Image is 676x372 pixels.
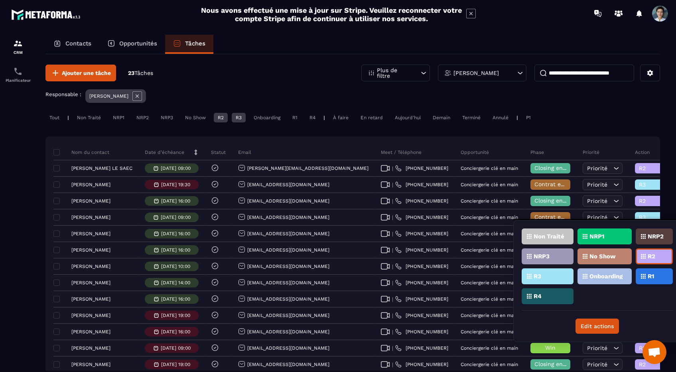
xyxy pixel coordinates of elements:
[589,274,623,279] p: Onboarding
[71,215,110,220] p: [PERSON_NAME]
[132,113,153,122] div: NRP2
[534,197,580,204] span: Closing en cours
[395,247,448,253] a: [PHONE_NUMBER]
[214,113,228,122] div: R2
[391,113,425,122] div: Aujourd'hui
[583,149,599,155] p: Priorité
[161,313,190,318] p: [DATE] 19:00
[232,113,246,122] div: R3
[461,362,518,367] p: Conciergerie clé en main
[395,312,448,319] a: [PHONE_NUMBER]
[71,345,110,351] p: [PERSON_NAME]
[639,345,672,351] span: R2
[211,149,226,155] p: Statut
[67,115,69,120] p: |
[73,113,105,122] div: Non Traité
[392,165,393,171] span: |
[395,263,448,270] a: [PHONE_NUMBER]
[109,113,128,122] div: NRP1
[161,215,191,220] p: [DATE] 09:00
[395,329,448,335] a: [PHONE_NUMBER]
[161,165,191,171] p: [DATE] 09:00
[2,78,34,83] p: Planificateur
[11,7,83,22] img: logo
[161,345,191,351] p: [DATE] 09:00
[161,247,190,253] p: [DATE] 16:00
[639,361,672,368] span: R2
[587,214,607,220] span: Priorité
[395,345,448,351] a: [PHONE_NUMBER]
[71,296,110,302] p: [PERSON_NAME]
[161,296,190,302] p: [DATE] 16:00
[635,149,650,155] p: Action
[530,149,544,155] p: Phase
[461,165,518,171] p: Conciergerie clé en main
[323,115,325,120] p: |
[642,340,666,364] div: Ouvrir le chat
[71,247,110,253] p: [PERSON_NAME]
[392,215,393,220] span: |
[461,280,518,285] p: Conciergerie clé en main
[181,113,210,122] div: No Show
[392,362,393,368] span: |
[392,296,393,302] span: |
[516,115,518,120] p: |
[392,247,393,253] span: |
[89,93,128,99] p: [PERSON_NAME]
[575,319,619,334] button: Edit actions
[45,91,81,97] p: Responsable :
[461,264,518,269] p: Conciergerie clé en main
[648,274,654,279] p: R1
[648,234,664,239] p: NRP2
[461,329,518,335] p: Conciergerie clé en main
[395,361,448,368] a: [PHONE_NUMBER]
[357,113,387,122] div: En retard
[201,6,462,23] h2: Nous avons effectué une mise à jour sur Stripe. Veuillez reconnecter votre compte Stripe afin de ...
[165,35,213,54] a: Tâches
[461,296,518,302] p: Conciergerie clé en main
[587,345,607,351] span: Priorité
[461,215,518,220] p: Conciergerie clé en main
[157,113,177,122] div: NRP3
[134,70,153,76] span: Tâches
[13,39,23,48] img: formation
[2,61,34,89] a: schedulerschedulerPlanificateur
[377,67,412,79] p: Plus de filtre
[45,113,63,122] div: Tout
[145,149,184,155] p: Date d’échéance
[45,65,116,81] button: Ajouter une tâche
[381,149,422,155] p: Meet / Téléphone
[395,181,448,188] a: [PHONE_NUMBER]
[288,113,302,122] div: R1
[461,182,518,187] p: Conciergerie clé en main
[461,345,518,351] p: Conciergerie clé en main
[71,165,132,171] p: [PERSON_NAME] LE SAEC
[71,264,110,269] p: [PERSON_NAME]
[71,313,110,318] p: [PERSON_NAME]
[305,113,319,122] div: R4
[534,274,541,279] p: R3
[71,182,110,187] p: [PERSON_NAME]
[161,182,190,187] p: [DATE] 19:30
[534,234,564,239] p: Non Traité
[128,69,153,77] p: 23
[392,313,393,319] span: |
[534,214,576,220] span: Contrat envoyé
[639,181,672,188] span: R3
[2,33,34,61] a: formationformationCRM
[587,198,607,204] span: Priorité
[461,313,518,318] p: Conciergerie clé en main
[392,264,393,270] span: |
[648,254,655,259] p: R2
[71,280,110,285] p: [PERSON_NAME]
[161,329,190,335] p: [DATE] 16:00
[545,344,556,351] span: Win
[534,165,580,171] span: Closing en cours
[65,40,91,47] p: Contacts
[395,230,448,237] a: [PHONE_NUMBER]
[461,198,518,204] p: Conciergerie clé en main
[161,362,190,367] p: [DATE] 19:00
[238,149,251,155] p: Email
[55,149,109,155] p: Nom du contact
[395,165,448,171] a: [PHONE_NUMBER]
